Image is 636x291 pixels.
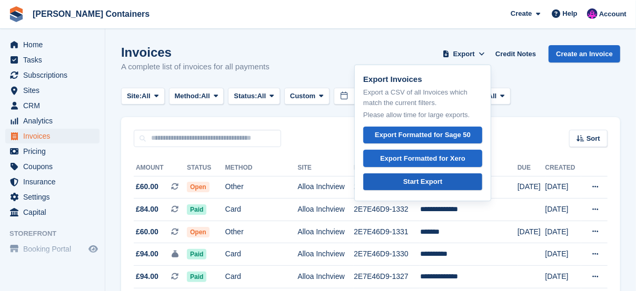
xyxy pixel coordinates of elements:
[9,228,105,239] span: Storefront
[23,159,86,174] span: Coupons
[5,144,100,159] a: menu
[5,242,100,256] a: menu
[363,127,482,144] a: Export Formatted for Sage 50
[403,176,442,187] div: Start Export
[136,181,158,192] span: £60.00
[169,88,224,105] button: Method: All
[5,53,100,67] a: menu
[23,113,86,128] span: Analytics
[228,88,280,105] button: Status: All
[5,205,100,220] a: menu
[354,243,420,266] td: 2E7E46D9-1330
[121,61,270,73] p: A complete list of invoices for all payments
[23,53,86,67] span: Tasks
[23,174,86,189] span: Insurance
[297,176,354,199] td: Alloa Inchview
[545,221,581,243] td: [DATE]
[284,88,330,105] button: Custom
[136,271,158,282] span: £94.00
[5,174,100,189] a: menu
[587,133,600,144] span: Sort
[136,226,158,237] span: £60.00
[23,83,86,98] span: Sites
[5,129,100,143] a: menu
[225,176,298,199] td: Other
[23,37,86,52] span: Home
[5,159,100,174] a: menu
[563,8,578,19] span: Help
[121,88,165,105] button: Site: All
[488,91,497,101] span: All
[257,91,266,101] span: All
[363,150,482,167] a: Export Formatted for Xero
[134,160,187,176] th: Amount
[297,160,354,176] th: Site
[23,205,86,220] span: Capital
[121,45,270,59] h1: Invoices
[587,8,598,19] img: Claire Wilson
[297,243,354,266] td: Alloa Inchview
[142,91,151,101] span: All
[5,190,100,204] a: menu
[297,221,354,243] td: Alloa Inchview
[441,45,487,63] button: Export
[23,144,86,159] span: Pricing
[136,248,158,259] span: £94.00
[545,160,581,176] th: Created
[363,173,482,191] a: Start Export
[354,199,420,221] td: 2E7E46D9-1332
[297,199,354,221] td: Alloa Inchview
[225,266,298,288] td: Card
[297,266,354,288] td: Alloa Inchview
[549,45,620,63] a: Create an Invoice
[5,83,100,98] a: menu
[23,242,86,256] span: Booking Portal
[545,243,581,266] td: [DATE]
[290,91,315,101] span: Custom
[225,221,298,243] td: Other
[187,182,210,192] span: Open
[187,227,210,237] span: Open
[187,204,206,215] span: Paid
[375,130,471,140] div: Export Formatted for Sage 50
[234,91,257,101] span: Status:
[187,272,206,282] span: Paid
[175,91,202,101] span: Method:
[545,199,581,221] td: [DATE]
[363,110,482,120] p: Please allow time for large exports.
[225,160,298,176] th: Method
[23,98,86,113] span: CRM
[545,266,581,288] td: [DATE]
[23,129,86,143] span: Invoices
[363,74,482,86] p: Export Invoices
[5,68,100,82] a: menu
[8,6,24,22] img: stora-icon-8386f47178a22dfd0bd8f6a31ec36ba5ce8667c1dd55bd0f319d3a0aa187defe.svg
[518,221,545,243] td: [DATE]
[354,221,420,243] td: 2E7E46D9-1331
[511,8,532,19] span: Create
[518,176,545,199] td: [DATE]
[5,98,100,113] a: menu
[5,113,100,128] a: menu
[363,87,482,108] p: Export a CSV of all Invoices which match the current filters.
[136,204,158,215] span: £84.00
[453,49,475,59] span: Export
[599,9,627,19] span: Account
[545,176,581,199] td: [DATE]
[491,45,540,63] a: Credit Notes
[23,68,86,82] span: Subscriptions
[187,160,225,176] th: Status
[201,91,210,101] span: All
[518,160,545,176] th: Due
[23,190,86,204] span: Settings
[354,266,420,288] td: 2E7E46D9-1327
[187,249,206,259] span: Paid
[225,243,298,266] td: Card
[5,37,100,52] a: menu
[87,243,100,255] a: Preview store
[127,91,142,101] span: Site:
[225,199,298,221] td: Card
[380,153,465,164] div: Export Formatted for Xero
[28,5,154,23] a: [PERSON_NAME] Containers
